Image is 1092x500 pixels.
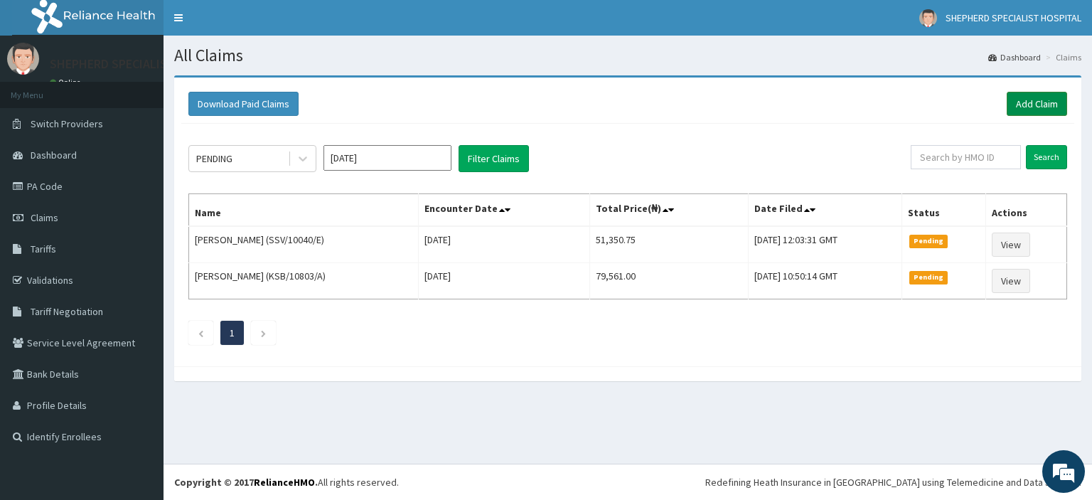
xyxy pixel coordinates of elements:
strong: Copyright © 2017 . [174,476,318,489]
span: Claims [31,211,58,224]
span: Dashboard [31,149,77,161]
a: Add Claim [1007,92,1067,116]
td: [DATE] [418,226,589,263]
footer: All rights reserved. [164,464,1092,500]
a: Online [50,78,84,87]
th: Total Price(₦) [589,194,748,227]
span: Switch Providers [31,117,103,130]
a: Page 1 is your current page [230,326,235,339]
input: Select Month and Year [323,145,451,171]
a: Next page [260,326,267,339]
td: 79,561.00 [589,263,748,299]
span: Tariffs [31,243,56,255]
span: Pending [909,271,948,284]
a: View [992,269,1030,293]
a: RelianceHMO [254,476,315,489]
li: Claims [1042,51,1081,63]
td: [DATE] 10:50:14 GMT [749,263,901,299]
h1: All Claims [174,46,1081,65]
input: Search by HMO ID [911,145,1021,169]
a: View [992,233,1030,257]
p: SHEPHERD SPECIALIST HOSPITAL [50,58,233,70]
input: Search [1026,145,1067,169]
td: [PERSON_NAME] (KSB/10803/A) [189,263,419,299]
span: SHEPHERD SPECIALIST HOSPITAL [946,11,1081,24]
div: Redefining Heath Insurance in [GEOGRAPHIC_DATA] using Telemedicine and Data Science! [705,475,1081,489]
img: User Image [7,43,39,75]
th: Status [901,194,985,227]
span: Pending [909,235,948,248]
td: [DATE] 12:03:31 GMT [749,226,901,263]
a: Previous page [198,326,204,339]
div: PENDING [196,151,232,166]
th: Name [189,194,419,227]
td: [DATE] [418,263,589,299]
th: Date Filed [749,194,901,227]
th: Encounter Date [418,194,589,227]
td: 51,350.75 [589,226,748,263]
a: Dashboard [988,51,1041,63]
button: Download Paid Claims [188,92,299,116]
button: Filter Claims [459,145,529,172]
img: User Image [919,9,937,27]
th: Actions [985,194,1066,227]
td: [PERSON_NAME] (SSV/10040/E) [189,226,419,263]
span: Tariff Negotiation [31,305,103,318]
